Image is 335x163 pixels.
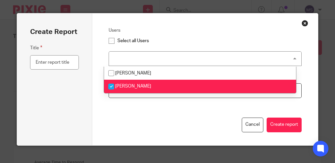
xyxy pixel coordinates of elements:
span: [PERSON_NAME] [115,84,151,89]
h2: Create Report [30,26,77,38]
label: Title [30,44,42,52]
button: Close modal [302,20,308,26]
button: Create report [267,118,302,132]
span: [PERSON_NAME] [115,71,151,75]
button: Cancel [242,118,263,132]
input: Enter report title [30,55,79,70]
label: Users [109,27,120,34]
label: Select all Users [117,39,149,43]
